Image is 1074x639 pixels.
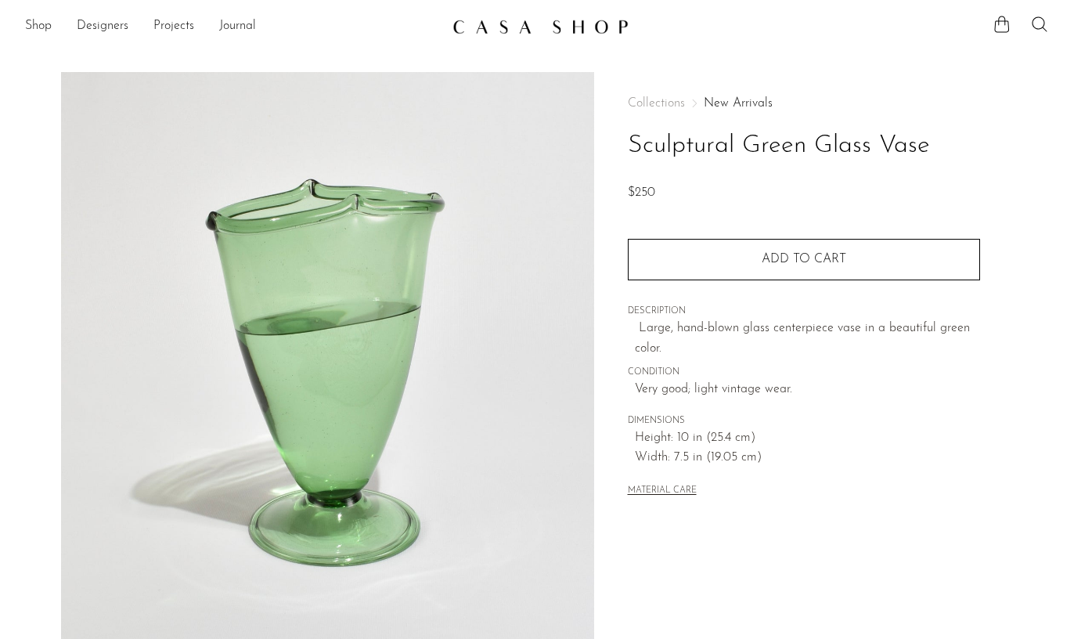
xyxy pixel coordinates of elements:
[635,380,980,400] span: Very good; light vintage wear.
[628,486,697,497] button: MATERIAL CARE
[628,97,980,110] nav: Breadcrumbs
[628,239,980,280] button: Add to cart
[628,97,685,110] span: Collections
[25,13,440,40] ul: NEW HEADER MENU
[25,13,440,40] nav: Desktop navigation
[628,366,980,380] span: CONDITION
[762,253,846,265] span: Add to cart
[635,319,980,359] p: Large, hand-blown glass centerpiece vase in a beautiful green color.
[628,414,980,428] span: DIMENSIONS
[219,16,256,37] a: Journal
[77,16,128,37] a: Designers
[25,16,52,37] a: Shop
[635,428,980,449] span: Height: 10 in (25.4 cm)
[153,16,194,37] a: Projects
[628,126,980,166] h1: Sculptural Green Glass Vase
[635,448,980,468] span: Width: 7.5 in (19.05 cm)
[628,186,655,199] span: $250
[704,97,773,110] a: New Arrivals
[628,305,980,319] span: DESCRIPTION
